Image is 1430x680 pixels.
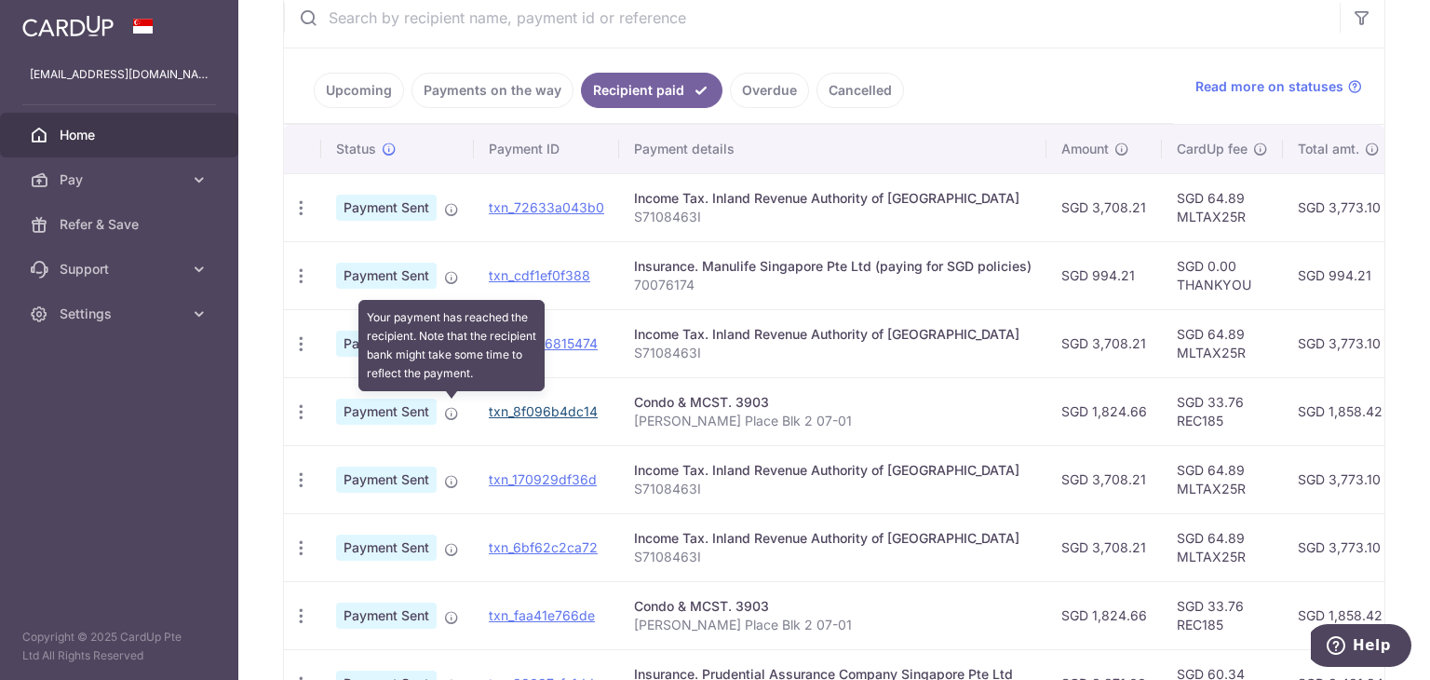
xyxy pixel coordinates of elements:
a: txn_cdf1ef0f388 [489,267,590,283]
div: Income Tax. Inland Revenue Authority of [GEOGRAPHIC_DATA] [634,461,1032,480]
div: Income Tax. Inland Revenue Authority of [GEOGRAPHIC_DATA] [634,189,1032,208]
span: Status [336,140,376,158]
div: Your payment has reached the recipient. Note that the recipient bank might take some time to refl... [358,300,545,391]
span: Payment Sent [336,467,437,493]
iframe: Opens a widget where you can find more information [1311,624,1411,671]
p: S7108463I [634,344,1032,362]
div: Insurance. Manulife Singapore Pte Ltd (paying for SGD policies) [634,257,1032,276]
div: Condo & MCST. 3903 [634,597,1032,616]
a: Cancelled [816,73,904,108]
a: txn_72633a043b0 [489,199,604,215]
span: Read more on statuses [1195,77,1343,96]
span: Payment Sent [336,535,437,561]
span: Pay [60,170,182,189]
a: Payments on the way [411,73,573,108]
td: SGD 64.89 MLTAX25R [1162,445,1283,513]
td: SGD 1,824.66 [1046,581,1162,649]
td: SGD 3,773.10 [1283,513,1398,581]
p: [PERSON_NAME] Place Blk 2 07-01 [634,616,1032,634]
td: SGD 1,858.42 [1283,377,1398,445]
th: Payment ID [474,125,619,173]
span: Amount [1061,140,1109,158]
a: Upcoming [314,73,404,108]
a: txn_6bf62c2ca72 [489,539,598,555]
p: 70076174 [634,276,1032,294]
span: Payment Sent [336,399,437,425]
span: Support [60,260,182,279]
td: SGD 33.76 REC185 [1162,581,1283,649]
span: Refer & Save [60,215,182,234]
span: Total amt. [1298,140,1359,158]
td: SGD 994.21 [1046,241,1162,309]
span: Payment Sent [336,603,437,629]
p: [EMAIL_ADDRESS][DOMAIN_NAME] [30,65,209,84]
a: Overdue [730,73,809,108]
a: txn_faa41e766de [489,607,595,623]
span: CardUp fee [1177,140,1248,158]
td: SGD 3,773.10 [1283,445,1398,513]
span: Payment Sent [336,263,437,289]
p: S7108463I [634,208,1032,226]
span: Settings [60,305,182,323]
a: Recipient paid [581,73,722,108]
td: SGD 64.89 MLTAX25R [1162,173,1283,241]
td: SGD 3,708.21 [1046,173,1162,241]
td: SGD 1,824.66 [1046,377,1162,445]
td: SGD 1,858.42 [1283,581,1398,649]
p: S7108463I [634,548,1032,566]
td: SGD 3,708.21 [1046,513,1162,581]
td: SGD 0.00 THANKYOU [1162,241,1283,309]
span: Payment Sent [336,195,437,221]
div: Income Tax. Inland Revenue Authority of [GEOGRAPHIC_DATA] [634,325,1032,344]
td: SGD 3,773.10 [1283,309,1398,377]
img: CardUp [22,15,114,37]
a: txn_8f096b4dc14 [489,403,598,419]
p: S7108463I [634,480,1032,498]
td: SGD 33.76 REC185 [1162,377,1283,445]
span: Home [60,126,182,144]
a: Read more on statuses [1195,77,1362,96]
a: txn_170929df36d [489,471,597,487]
div: Income Tax. Inland Revenue Authority of [GEOGRAPHIC_DATA] [634,529,1032,548]
td: SGD 64.89 MLTAX25R [1162,513,1283,581]
td: SGD 3,773.10 [1283,173,1398,241]
th: Payment details [619,125,1046,173]
td: SGD 3,708.21 [1046,309,1162,377]
td: SGD 3,708.21 [1046,445,1162,513]
span: Payment Sent [336,331,437,357]
p: [PERSON_NAME] Place Blk 2 07-01 [634,412,1032,430]
td: SGD 64.89 MLTAX25R [1162,309,1283,377]
td: SGD 994.21 [1283,241,1398,309]
div: Condo & MCST. 3903 [634,393,1032,412]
